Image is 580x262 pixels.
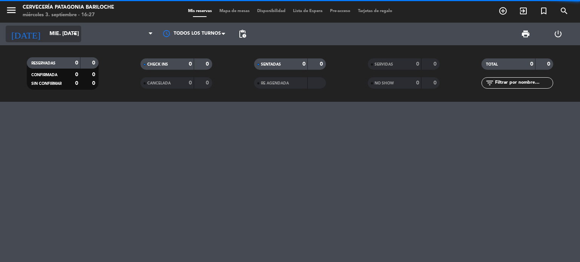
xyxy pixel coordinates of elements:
[92,72,97,77] strong: 0
[289,9,326,13] span: Lista de Espera
[326,9,354,13] span: Pre-acceso
[253,9,289,13] span: Disponibilidad
[485,78,494,87] i: filter_list
[521,29,530,38] span: print
[261,81,289,85] span: RE AGENDADA
[375,63,393,66] span: SERVIDAS
[206,61,210,67] strong: 0
[75,60,78,66] strong: 0
[261,63,281,66] span: SENTADAS
[238,29,247,38] span: pending_actions
[23,4,114,11] div: Cervecería Patagonia Bariloche
[147,63,168,66] span: CHECK INS
[519,6,528,15] i: exit_to_app
[375,81,394,85] span: NO SHOW
[547,61,552,67] strong: 0
[23,11,114,19] div: miércoles 3. septiembre - 16:27
[75,81,78,86] strong: 0
[539,6,548,15] i: turned_in_not
[206,80,210,86] strong: 0
[31,73,57,77] span: CONFIRMADA
[416,80,419,86] strong: 0
[184,9,216,13] span: Mis reservas
[189,61,192,67] strong: 0
[302,61,305,67] strong: 0
[147,81,171,85] span: CANCELADA
[433,61,438,67] strong: 0
[320,61,324,67] strong: 0
[216,9,253,13] span: Mapa de mesas
[433,80,438,86] strong: 0
[92,60,97,66] strong: 0
[542,23,574,45] div: LOG OUT
[354,9,396,13] span: Tarjetas de regalo
[416,61,419,67] strong: 0
[189,80,192,86] strong: 0
[6,26,46,42] i: [DATE]
[92,81,97,86] strong: 0
[560,6,569,15] i: search
[554,29,563,38] i: power_settings_new
[494,79,553,87] input: Filtrar por nombre...
[70,29,79,38] i: arrow_drop_down
[31,61,56,65] span: RESERVADAS
[486,63,498,66] span: TOTAL
[75,72,78,77] strong: 0
[530,61,533,67] strong: 0
[498,6,507,15] i: add_circle_outline
[6,5,17,16] i: menu
[31,82,62,86] span: SIN CONFIRMAR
